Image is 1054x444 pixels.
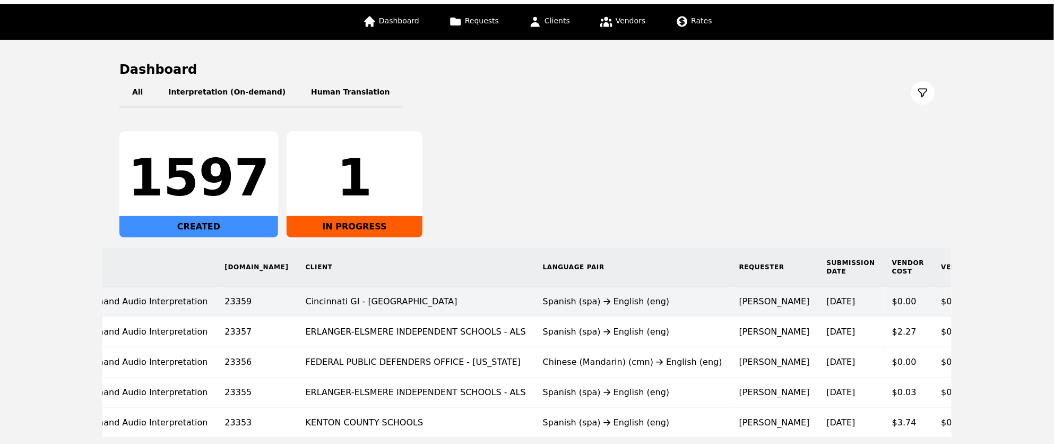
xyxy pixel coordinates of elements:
th: Submission Date [818,248,884,287]
span: Rates [692,16,712,25]
th: Requester [731,248,818,287]
td: $2.27 [884,317,933,347]
span: Clients [545,16,570,25]
span: Dashboard [379,16,419,25]
button: Interpretation (On-demand) [155,78,298,108]
td: [PERSON_NAME] [731,317,818,347]
td: $0.00 [884,347,933,378]
div: Spanish (spa) English (eng) [543,326,722,338]
td: On-Demand Audio Interpretation [60,347,217,378]
time: [DATE] [827,327,856,337]
th: Client [297,248,534,287]
span: Requests [465,16,499,25]
td: KENTON COUNTY SCHOOLS [297,408,534,438]
td: ERLANGER-ELSMERE INDEPENDENT SCHOOLS - ALS [297,378,534,408]
td: 23359 [217,287,297,317]
div: Spanish (spa) English (eng) [543,416,722,429]
th: [DOMAIN_NAME] [217,248,297,287]
td: [PERSON_NAME] [731,347,818,378]
th: Vendor Rate [933,248,1007,287]
td: On-Demand Audio Interpretation [60,287,217,317]
h1: Dashboard [119,61,935,78]
div: Spanish (spa) English (eng) [543,386,722,399]
a: Vendors [593,4,652,40]
div: Spanish (spa) English (eng) [543,295,722,308]
time: [DATE] [827,296,856,306]
td: $0.00 [884,287,933,317]
td: 23356 [217,347,297,378]
div: Chinese (Mandarin) (cmn) English (eng) [543,356,722,369]
button: Human Translation [298,78,403,108]
div: 1597 [128,152,270,203]
td: FEDERAL PUBLIC DEFENDERS OFFICE - [US_STATE] [297,347,534,378]
span: $0.00/ [941,296,969,306]
td: $3.74 [884,408,933,438]
a: Clients [522,4,576,40]
a: Requests [443,4,505,40]
time: [DATE] [827,417,856,428]
td: $0.03 [884,378,933,408]
span: $0.00/ [941,357,969,367]
button: Filter [911,81,935,105]
td: Cincinnati GI - [GEOGRAPHIC_DATA] [297,287,534,317]
time: [DATE] [827,387,856,397]
td: 23353 [217,408,297,438]
button: All [119,78,155,108]
span: Vendors [616,16,645,25]
td: [PERSON_NAME] [731,378,818,408]
th: Language Pair [534,248,731,287]
div: IN PROGRESS [287,216,422,237]
td: ERLANGER-ELSMERE INDEPENDENT SCHOOLS - ALS [297,317,534,347]
td: [PERSON_NAME] [731,408,818,438]
span: $0.45/minute [941,327,999,337]
div: CREATED [119,216,278,237]
td: On-Demand Audio Interpretation [60,317,217,347]
td: 23355 [217,378,297,408]
div: 1 [295,152,414,203]
span: $0.45/minute [941,417,999,428]
span: $0.45/minute [941,387,999,397]
td: 23357 [217,317,297,347]
th: Vendor Cost [884,248,933,287]
a: Dashboard [357,4,426,40]
td: [PERSON_NAME] [731,287,818,317]
td: On-Demand Audio Interpretation [60,408,217,438]
time: [DATE] [827,357,856,367]
td: On-Demand Audio Interpretation [60,378,217,408]
th: Type [60,248,217,287]
a: Rates [669,4,719,40]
